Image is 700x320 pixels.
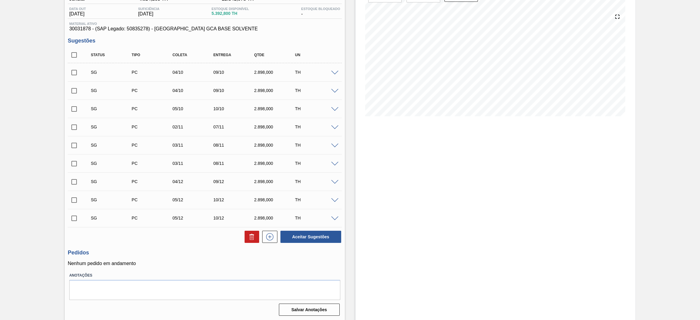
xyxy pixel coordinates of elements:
div: Sugestão Criada [89,216,136,220]
div: UN [293,53,340,57]
span: 5.392,800 TH [211,11,249,16]
div: Sugestão Criada [89,161,136,166]
div: Sugestão Criada [89,70,136,75]
div: 2.898,000 [253,161,299,166]
div: 10/10/2025 [212,106,258,111]
button: Salvar Anotações [279,304,340,316]
button: Aceitar Sugestões [280,231,341,243]
div: 08/11/2025 [212,143,258,148]
div: TH [293,88,340,93]
div: Coleta [171,53,217,57]
div: Qtde [253,53,299,57]
div: TH [293,124,340,129]
div: 09/10/2025 [212,70,258,75]
div: TH [293,179,340,184]
h3: Sugestões [68,38,342,44]
span: 30031878 - (SAP Legado: 50835278) - [GEOGRAPHIC_DATA] GCA BASE SOLVENTE [69,26,340,32]
div: 04/12/2025 [171,179,217,184]
div: 2.898,000 [253,143,299,148]
div: Pedido de Compra [130,124,176,129]
div: Tipo [130,53,176,57]
div: - [300,7,341,17]
div: TH [293,197,340,202]
div: 05/12/2025 [171,197,217,202]
div: 02/11/2025 [171,124,217,129]
div: 05/10/2025 [171,106,217,111]
div: 03/11/2025 [171,143,217,148]
div: Pedido de Compra [130,197,176,202]
span: [DATE] [69,11,86,17]
div: 04/10/2025 [171,70,217,75]
p: Nenhum pedido em andamento [68,261,342,266]
div: Pedido de Compra [130,161,176,166]
div: 10/12/2025 [212,216,258,220]
span: Material ativo [69,22,340,26]
div: 04/10/2025 [171,88,217,93]
div: 2.898,000 [253,197,299,202]
div: Excluir Sugestões [242,231,259,243]
div: Pedido de Compra [130,143,176,148]
div: Pedido de Compra [130,216,176,220]
div: 10/12/2025 [212,197,258,202]
div: Sugestão Criada [89,106,136,111]
div: 05/12/2025 [171,216,217,220]
div: Pedido de Compra [130,88,176,93]
span: Estoque Bloqueado [301,7,340,11]
div: 2.898,000 [253,179,299,184]
div: TH [293,70,340,75]
div: Sugestão Criada [89,124,136,129]
div: Pedido de Compra [130,70,176,75]
div: Sugestão Criada [89,88,136,93]
div: Status [89,53,136,57]
div: 2.898,000 [253,88,299,93]
div: Pedido de Compra [130,106,176,111]
div: TH [293,161,340,166]
span: Suficiência [138,7,159,11]
div: Sugestão Criada [89,179,136,184]
div: TH [293,143,340,148]
div: Entrega [212,53,258,57]
span: Data out [69,7,86,11]
div: 08/11/2025 [212,161,258,166]
span: Estoque Disponível [211,7,249,11]
div: 2.898,000 [253,106,299,111]
div: Aceitar Sugestões [277,230,342,243]
div: 2.898,000 [253,70,299,75]
div: TH [293,216,340,220]
div: 03/11/2025 [171,161,217,166]
div: 09/12/2025 [212,179,258,184]
span: [DATE] [138,11,159,17]
div: 2.898,000 [253,216,299,220]
div: 2.898,000 [253,124,299,129]
label: Anotações [69,271,340,280]
div: 09/10/2025 [212,88,258,93]
div: Sugestão Criada [89,197,136,202]
div: TH [293,106,340,111]
div: 07/11/2025 [212,124,258,129]
div: Pedido de Compra [130,179,176,184]
div: Nova sugestão [259,231,277,243]
h3: Pedidos [68,250,342,256]
div: Sugestão Criada [89,143,136,148]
